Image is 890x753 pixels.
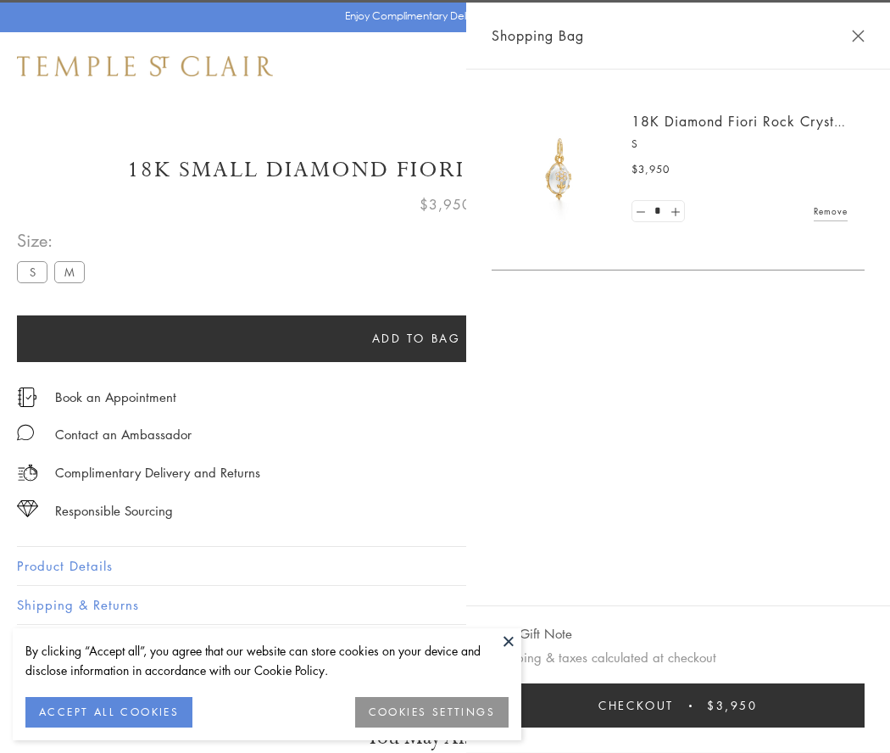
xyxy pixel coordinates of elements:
[631,161,670,178] span: $3,950
[17,388,37,407] img: icon_appointment.svg
[54,261,85,282] label: M
[509,119,610,220] img: P51889-E11FIORI
[55,388,176,406] a: Book an Appointment
[17,462,38,483] img: icon_delivery.svg
[17,226,92,254] span: Size:
[345,8,537,25] p: Enjoy Complimentary Delivery & Returns
[17,586,873,624] button: Shipping & Returns
[492,623,572,644] button: Add Gift Note
[598,696,674,715] span: Checkout
[492,647,865,668] p: Shipping & taxes calculated at checkout
[420,193,471,215] span: $3,950
[17,56,273,76] img: Temple St. Clair
[355,697,509,728] button: COOKIES SETTINGS
[17,424,34,441] img: MessageIcon-01_2.svg
[17,261,47,282] label: S
[852,30,865,42] button: Close Shopping Bag
[17,155,873,185] h1: 18K Small Diamond Fiori Rock Crystal Amulet
[17,500,38,517] img: icon_sourcing.svg
[17,625,873,663] button: Gifting
[55,462,260,483] p: Complimentary Delivery and Returns
[666,201,683,222] a: Set quantity to 2
[25,641,509,680] div: By clicking “Accept all”, you agree that our website can store cookies on your device and disclos...
[632,201,649,222] a: Set quantity to 0
[631,136,848,153] p: S
[55,424,192,445] div: Contact an Ambassador
[707,696,758,715] span: $3,950
[814,202,848,220] a: Remove
[372,329,461,348] span: Add to bag
[55,500,173,522] div: Responsible Sourcing
[492,25,584,47] span: Shopping Bag
[17,315,815,362] button: Add to bag
[492,683,865,728] button: Checkout $3,950
[25,697,192,728] button: ACCEPT ALL COOKIES
[17,547,873,585] button: Product Details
